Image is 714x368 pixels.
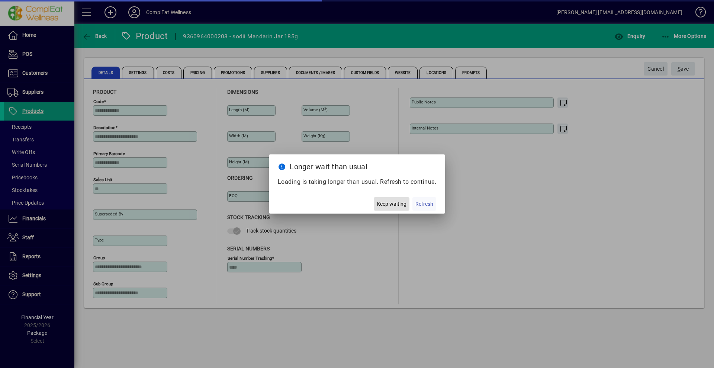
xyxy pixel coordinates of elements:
[377,200,406,208] span: Keep waiting
[412,197,436,211] button: Refresh
[290,162,367,171] span: Longer wait than usual
[374,197,409,211] button: Keep waiting
[415,200,433,208] span: Refresh
[278,177,437,186] p: Loading is taking longer than usual. Refresh to continue.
